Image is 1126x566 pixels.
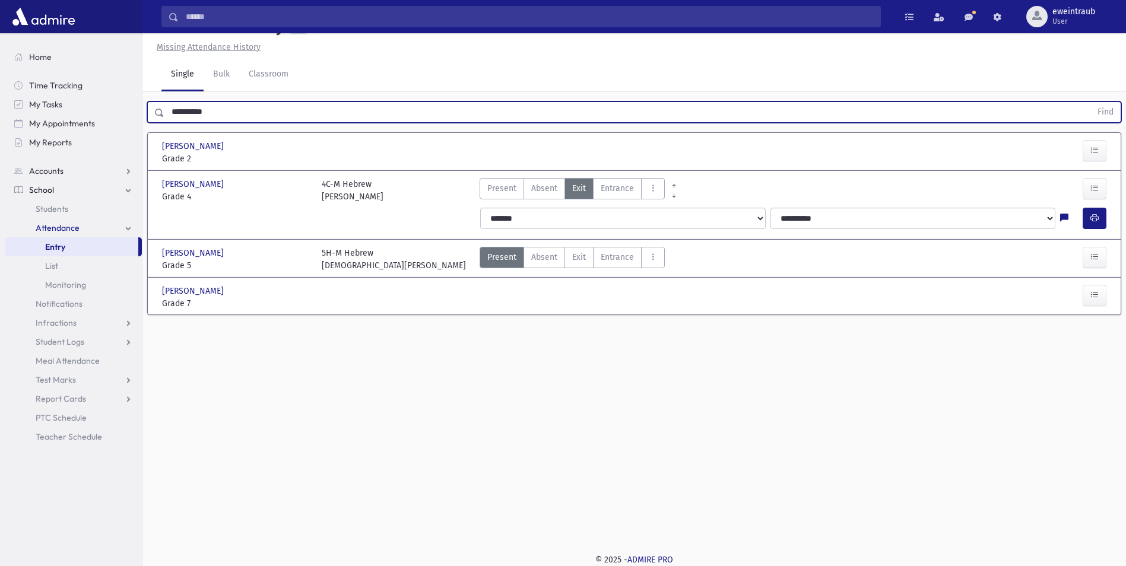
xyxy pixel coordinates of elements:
[531,251,557,263] span: Absent
[5,389,142,408] a: Report Cards
[5,114,142,133] a: My Appointments
[29,137,72,148] span: My Reports
[531,182,557,195] span: Absent
[239,58,298,91] a: Classroom
[162,247,226,259] span: [PERSON_NAME]
[487,251,516,263] span: Present
[157,42,261,52] u: Missing Attendance History
[161,554,1107,566] div: © 2025 -
[45,260,58,271] span: List
[36,431,102,442] span: Teacher Schedule
[5,256,142,275] a: List
[5,351,142,370] a: Meal Attendance
[5,408,142,427] a: PTC Schedule
[152,42,261,52] a: Missing Attendance History
[29,166,64,176] span: Accounts
[29,99,62,110] span: My Tasks
[5,427,142,446] a: Teacher Schedule
[36,374,76,385] span: Test Marks
[36,412,87,423] span: PTC Schedule
[5,370,142,389] a: Test Marks
[36,317,77,328] span: Infractions
[29,185,54,195] span: School
[29,80,83,91] span: Time Tracking
[5,180,142,199] a: School
[5,199,142,218] a: Students
[162,285,226,297] span: [PERSON_NAME]
[29,118,95,129] span: My Appointments
[162,190,310,203] span: Grade 4
[162,152,310,165] span: Grade 2
[5,237,138,256] a: Entry
[480,247,665,272] div: AttTypes
[5,218,142,237] a: Attendance
[5,161,142,180] a: Accounts
[1052,7,1095,17] span: eweintraub
[162,140,226,152] span: [PERSON_NAME]
[487,182,516,195] span: Present
[36,393,86,404] span: Report Cards
[5,294,142,313] a: Notifications
[572,182,586,195] span: Exit
[5,47,142,66] a: Home
[1052,17,1095,26] span: User
[5,95,142,114] a: My Tasks
[1090,102,1121,122] button: Find
[601,251,634,263] span: Entrance
[480,178,665,203] div: AttTypes
[36,203,68,214] span: Students
[36,336,84,347] span: Student Logs
[162,259,310,272] span: Grade 5
[36,298,83,309] span: Notifications
[5,275,142,294] a: Monitoring
[36,222,80,233] span: Attendance
[5,313,142,332] a: Infractions
[45,279,86,290] span: Monitoring
[179,6,880,27] input: Search
[5,332,142,351] a: Student Logs
[572,251,586,263] span: Exit
[5,133,142,152] a: My Reports
[161,58,204,91] a: Single
[36,355,100,366] span: Meal Attendance
[322,247,466,272] div: 5H-M Hebrew [DEMOGRAPHIC_DATA][PERSON_NAME]
[322,178,383,203] div: 4C-M Hebrew [PERSON_NAME]
[9,5,78,28] img: AdmirePro
[601,182,634,195] span: Entrance
[45,241,65,252] span: Entry
[162,297,310,310] span: Grade 7
[5,76,142,95] a: Time Tracking
[204,58,239,91] a: Bulk
[162,178,226,190] span: [PERSON_NAME]
[29,52,52,62] span: Home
